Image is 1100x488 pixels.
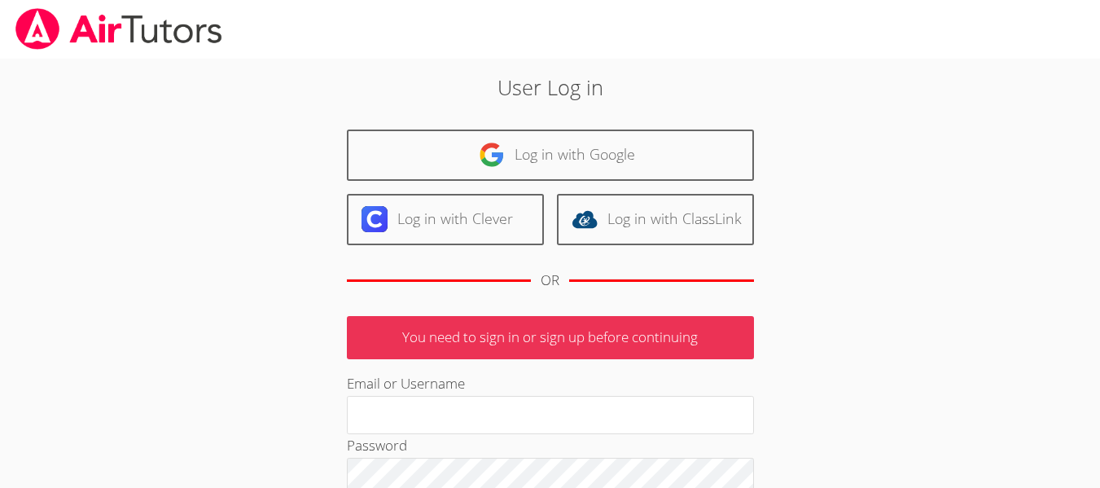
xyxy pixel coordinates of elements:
a: Log in with Clever [347,194,544,245]
h2: User Log in [253,72,848,103]
a: Log in with Google [347,130,754,181]
img: clever-logo-6eab21bc6e7a338710f1a6ff85c0baf02591cd810cc4098c63d3a4b26e2feb20.svg [362,206,388,232]
p: You need to sign in or sign up before continuing [347,316,754,359]
div: OR [541,269,559,292]
img: classlink-logo-d6bb404cc1216ec64c9a2012d9dc4662098be43eaf13dc465df04b49fa7ab582.svg [572,206,598,232]
a: Log in with ClassLink [557,194,754,245]
label: Email or Username [347,374,465,393]
label: Password [347,436,407,455]
img: airtutors_banner-c4298cdbf04f3fff15de1276eac7730deb9818008684d7c2e4769d2f7ddbe033.png [14,8,224,50]
img: google-logo-50288ca7cdecda66e5e0955fdab243c47b7ad437acaf1139b6f446037453330a.svg [479,142,505,168]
